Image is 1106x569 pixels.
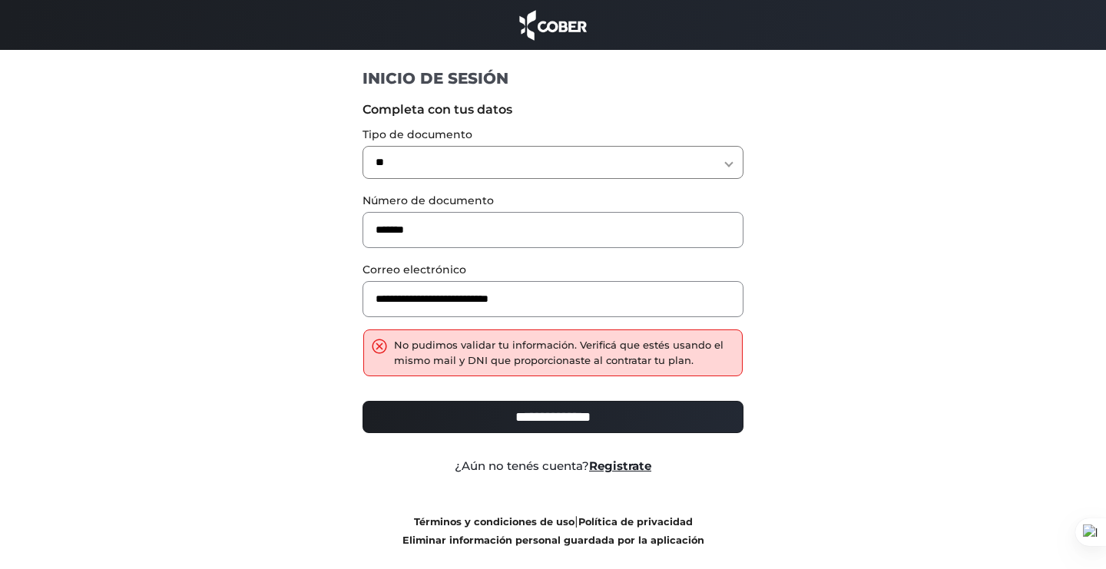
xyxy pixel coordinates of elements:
div: No pudimos validar tu información. Verificá que estés usando el mismo mail y DNI que proporcionas... [394,338,735,368]
div: | [351,512,756,549]
label: Completa con tus datos [363,101,744,119]
a: Eliminar información personal guardada por la aplicación [402,534,704,546]
label: Número de documento [363,193,744,209]
a: Política de privacidad [578,516,693,528]
img: cober_marca.png [515,8,591,42]
a: Términos y condiciones de uso [414,516,575,528]
label: Correo electrónico [363,262,744,278]
h1: INICIO DE SESIÓN [363,68,744,88]
div: ¿Aún no tenés cuenta? [351,458,756,475]
a: Registrate [589,458,651,473]
label: Tipo de documento [363,127,744,143]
